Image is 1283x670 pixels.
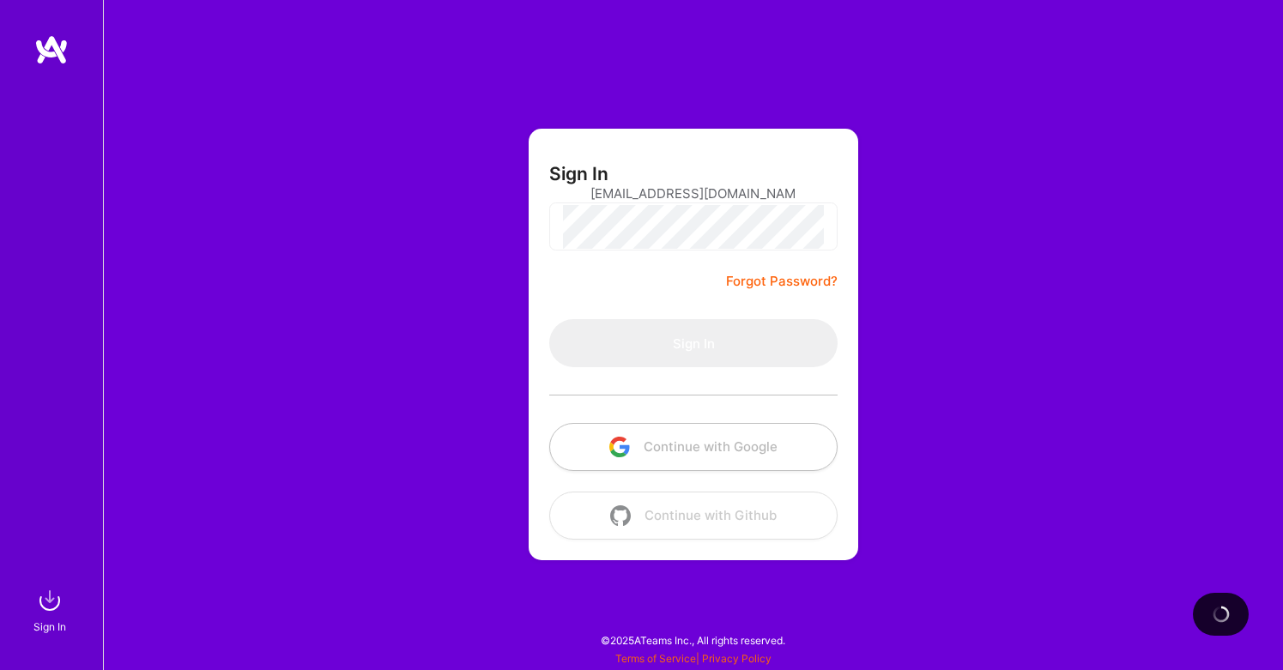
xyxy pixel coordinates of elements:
[549,319,838,367] button: Sign In
[34,34,69,65] img: logo
[33,583,67,618] img: sign in
[702,652,772,665] a: Privacy Policy
[549,423,838,471] button: Continue with Google
[1210,603,1232,625] img: loading
[36,583,67,636] a: sign inSign In
[615,652,772,665] span: |
[609,437,630,457] img: icon
[615,652,696,665] a: Terms of Service
[549,492,838,540] button: Continue with Github
[590,172,796,215] input: Email...
[103,619,1283,661] div: © 2025 ATeams Inc., All rights reserved.
[726,271,838,292] a: Forgot Password?
[610,505,631,526] img: icon
[549,163,608,184] h3: Sign In
[33,618,66,636] div: Sign In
